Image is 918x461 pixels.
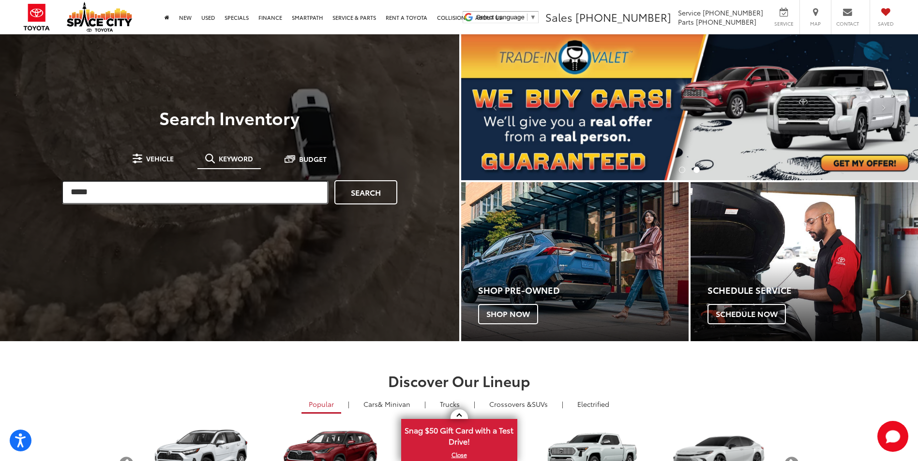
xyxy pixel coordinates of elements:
[422,399,428,409] li: |
[875,20,896,27] span: Saved
[301,396,341,414] a: Popular
[299,156,327,162] span: Budget
[67,2,132,32] img: Space City Toyota
[478,286,689,295] h4: Shop Pre-Owned
[691,182,918,341] a: Schedule Service Schedule Now
[378,399,410,409] span: & Minivan
[707,304,786,324] span: Schedule Now
[478,304,538,324] span: Shop Now
[877,421,908,452] svg: Start Chat
[545,9,572,25] span: Sales
[678,8,701,17] span: Service
[489,399,532,409] span: Crossovers &
[461,182,689,341] a: Shop Pre-Owned Shop Now
[530,14,536,21] span: ▼
[773,20,795,27] span: Service
[693,167,700,173] li: Go to slide number 2.
[346,399,352,409] li: |
[118,373,800,389] h2: Discover Our Lineup
[402,420,516,449] span: Snag $50 Gift Card with a Test Drive!
[877,421,908,452] button: Toggle Chat Window
[805,20,826,27] span: Map
[703,8,763,17] span: [PHONE_NUMBER]
[849,54,918,161] button: Click to view next picture.
[146,155,174,162] span: Vehicle
[219,155,253,162] span: Keyword
[334,180,397,204] a: Search
[691,182,918,341] div: Toyota
[570,396,617,412] a: Electrified
[433,396,467,412] a: Trucks
[696,17,756,27] span: [PHONE_NUMBER]
[575,9,671,25] span: [PHONE_NUMBER]
[356,396,418,412] a: Cars
[678,17,694,27] span: Parts
[476,14,525,21] span: Select Language
[679,167,685,173] li: Go to slide number 1.
[559,399,566,409] li: |
[707,286,918,295] h4: Schedule Service
[471,399,478,409] li: |
[41,108,419,127] h3: Search Inventory
[836,20,859,27] span: Contact
[461,54,530,161] button: Click to view previous picture.
[461,182,689,341] div: Toyota
[482,396,555,412] a: SUVs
